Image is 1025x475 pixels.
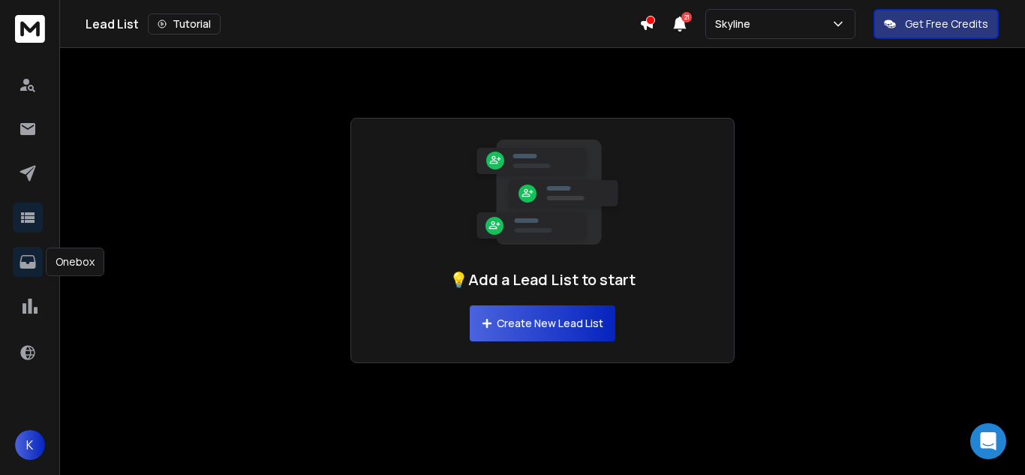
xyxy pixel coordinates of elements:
[970,423,1006,459] div: Open Intercom Messenger
[46,248,104,276] div: Onebox
[715,17,756,32] p: Skyline
[86,14,639,35] div: Lead List
[681,12,692,23] span: 21
[15,430,45,460] button: K
[148,14,221,35] button: Tutorial
[470,305,615,341] button: Create New Lead List
[905,17,988,32] p: Get Free Credits
[873,9,999,39] button: Get Free Credits
[449,269,636,290] h1: 💡Add a Lead List to start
